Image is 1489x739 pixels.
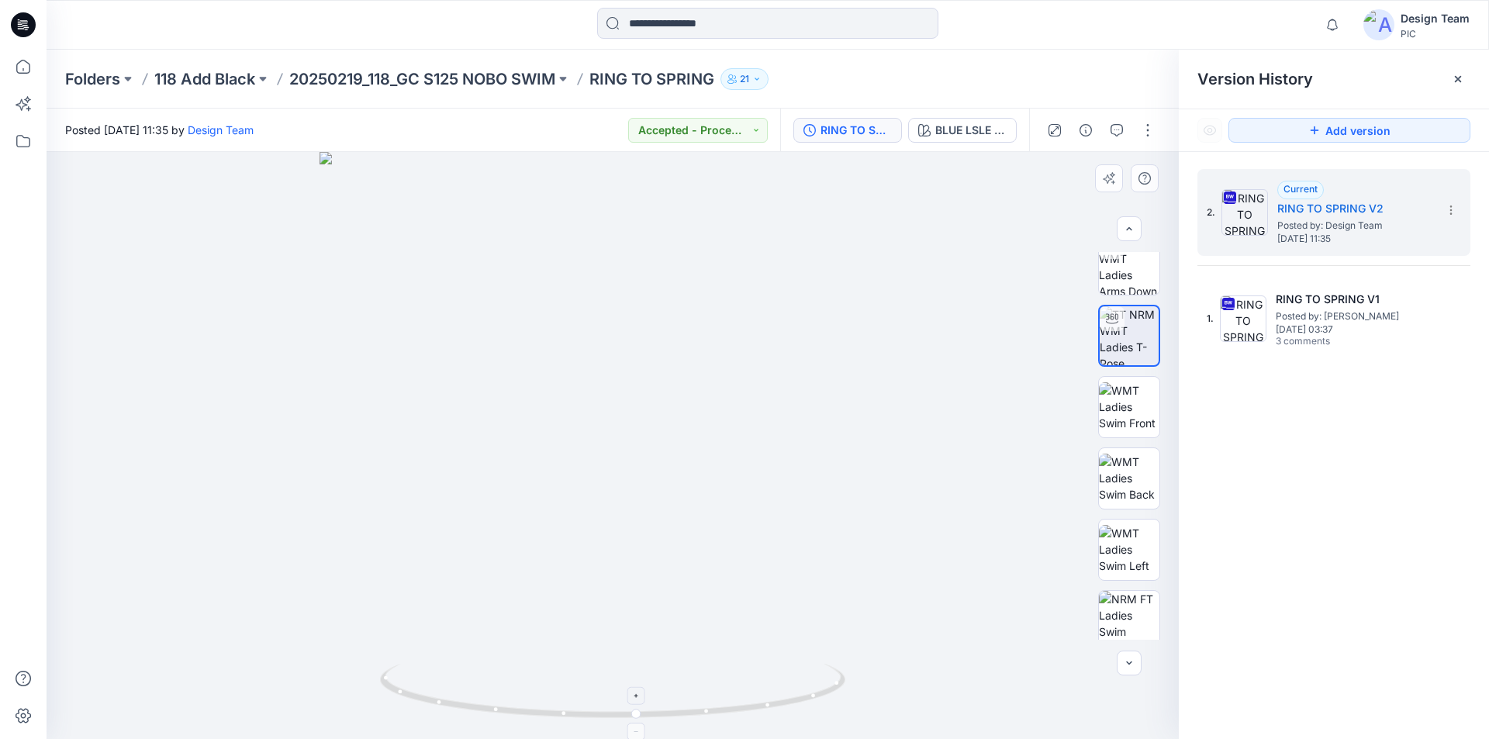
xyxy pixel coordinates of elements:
button: RING TO SPRING V2 [793,118,902,143]
img: WMT Ladies Swim Front [1099,382,1159,431]
div: PIC [1401,28,1470,40]
span: Version History [1197,70,1313,88]
h5: RING TO SPRING V2 [1277,199,1432,218]
button: 21 [720,68,769,90]
span: Posted by: Libby Wilson [1276,309,1431,324]
div: Design Team [1401,9,1470,28]
span: 3 comments [1276,336,1384,348]
img: NRM FT Ladies Swim Render [1099,591,1159,651]
span: [DATE] 03:37 [1276,324,1431,335]
button: Add version [1228,118,1470,143]
h5: RING TO SPRING V1 [1276,290,1431,309]
img: TT NRM WMT Ladies T-Pose [1100,306,1159,365]
span: 1. [1207,312,1214,326]
span: Posted [DATE] 11:35 by [65,122,254,138]
span: Posted by: Design Team [1277,218,1432,233]
a: Design Team [188,123,254,136]
img: WMT Ladies Swim Back [1099,454,1159,502]
button: BLUE LSLE (CRINKLE PLAID [908,118,1017,143]
div: RING TO SPRING V2 [821,122,892,139]
p: 21 [740,71,749,88]
button: Show Hidden Versions [1197,118,1222,143]
span: 2. [1207,205,1215,219]
div: BLUE LSLE (CRINKLE PLAID [935,122,1007,139]
img: avatar [1363,9,1394,40]
p: RING TO SPRING [589,68,714,90]
button: Close [1452,73,1464,85]
a: 118 Add Black [154,68,255,90]
button: Details [1073,118,1098,143]
img: TT NRM WMT Ladies Arms Down [1099,234,1159,295]
span: [DATE] 11:35 [1277,233,1432,244]
img: RING TO SPRING V2 [1221,189,1268,236]
a: 20250219_118_GC S125 NOBO SWIM [289,68,555,90]
img: RING TO SPRING V1 [1220,295,1266,342]
span: Current [1283,183,1318,195]
a: Folders [65,68,120,90]
img: WMT Ladies Swim Left [1099,525,1159,574]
